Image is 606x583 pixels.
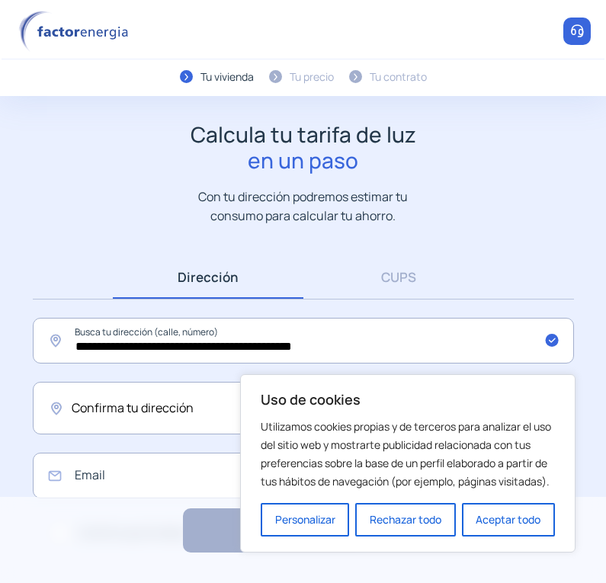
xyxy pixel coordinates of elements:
[569,24,585,39] img: llamar
[113,255,303,299] a: Dirección
[290,69,334,85] div: Tu precio
[261,390,555,408] p: Uso de cookies
[72,399,194,418] span: Confirma tu dirección
[183,187,423,225] p: Con tu dirección podremos estimar tu consumo para calcular tu ahorro.
[191,122,416,173] h1: Calcula tu tarifa de luz
[303,255,494,299] a: CUPS
[240,374,576,553] div: Uso de cookies
[200,69,254,85] div: Tu vivienda
[191,148,416,174] span: en un paso
[370,69,427,85] div: Tu contrato
[355,503,455,537] button: Rechazar todo
[462,503,555,537] button: Aceptar todo
[261,503,349,537] button: Personalizar
[15,11,137,53] img: logo factor
[261,418,555,491] p: Utilizamos cookies propias y de terceros para analizar el uso del sitio web y mostrarte publicida...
